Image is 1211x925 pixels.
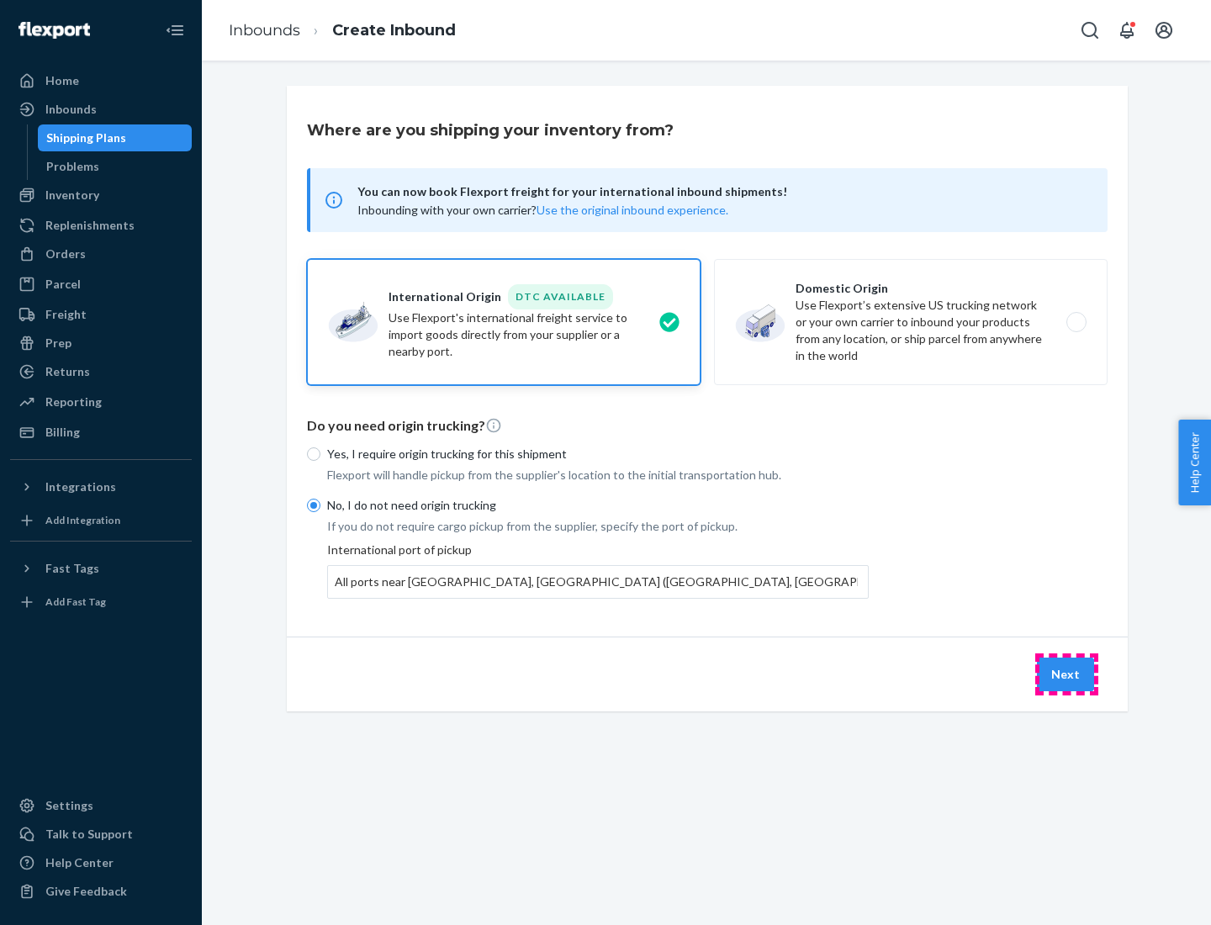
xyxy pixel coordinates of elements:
[10,271,192,298] a: Parcel
[45,363,90,380] div: Returns
[45,883,127,900] div: Give Feedback
[45,826,133,843] div: Talk to Support
[45,187,99,203] div: Inventory
[229,21,300,40] a: Inbounds
[327,497,869,514] p: No, I do not need origin trucking
[10,358,192,385] a: Returns
[45,394,102,410] div: Reporting
[10,792,192,819] a: Settings
[45,560,99,577] div: Fast Tags
[10,388,192,415] a: Reporting
[1110,13,1144,47] button: Open notifications
[158,13,192,47] button: Close Navigation
[10,67,192,94] a: Home
[10,182,192,209] a: Inventory
[45,797,93,814] div: Settings
[45,306,87,323] div: Freight
[45,478,116,495] div: Integrations
[45,424,80,441] div: Billing
[10,240,192,267] a: Orders
[10,212,192,239] a: Replenishments
[307,499,320,512] input: No, I do not need origin trucking
[38,124,193,151] a: Shipping Plans
[10,473,192,500] button: Integrations
[10,878,192,905] button: Give Feedback
[19,22,90,39] img: Flexport logo
[45,335,71,351] div: Prep
[45,217,135,234] div: Replenishments
[10,96,192,123] a: Inbounds
[10,555,192,582] button: Fast Tags
[10,589,192,616] a: Add Fast Tag
[327,446,869,462] p: Yes, I require origin trucking for this shipment
[537,202,728,219] button: Use the original inbound experience.
[45,513,120,527] div: Add Integration
[215,6,469,55] ol: breadcrumbs
[10,821,192,848] a: Talk to Support
[1147,13,1181,47] button: Open account menu
[307,447,320,461] input: Yes, I require origin trucking for this shipment
[10,419,192,446] a: Billing
[307,119,674,141] h3: Where are you shipping your inventory from?
[307,416,1108,436] p: Do you need origin trucking?
[10,507,192,534] a: Add Integration
[357,182,1087,202] span: You can now book Flexport freight for your international inbound shipments!
[45,72,79,89] div: Home
[327,542,869,599] div: International port of pickup
[10,301,192,328] a: Freight
[46,129,126,146] div: Shipping Plans
[327,518,869,535] p: If you do not require cargo pickup from the supplier, specify the port of pickup.
[10,849,192,876] a: Help Center
[46,158,99,175] div: Problems
[38,153,193,180] a: Problems
[357,203,728,217] span: Inbounding with your own carrier?
[10,330,192,357] a: Prep
[1037,658,1094,691] button: Next
[332,21,456,40] a: Create Inbound
[1073,13,1107,47] button: Open Search Box
[327,467,869,484] p: Flexport will handle pickup from the supplier's location to the initial transportation hub.
[45,246,86,262] div: Orders
[45,595,106,609] div: Add Fast Tag
[45,854,114,871] div: Help Center
[45,101,97,118] div: Inbounds
[1178,420,1211,505] button: Help Center
[45,276,81,293] div: Parcel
